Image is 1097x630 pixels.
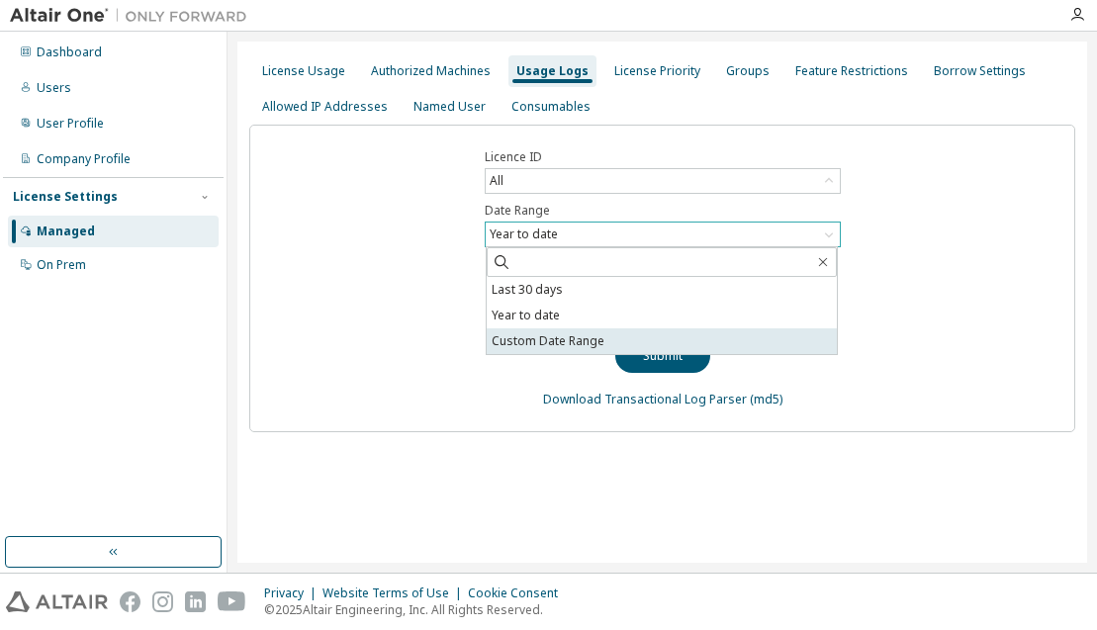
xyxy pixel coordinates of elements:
div: Year to date [486,223,840,246]
div: Feature Restrictions [795,63,908,79]
div: Consumables [511,99,591,115]
div: Company Profile [37,151,131,167]
div: Dashboard [37,45,102,60]
li: Last 30 days [487,277,837,303]
div: License Usage [262,63,345,79]
div: Website Terms of Use [322,585,468,601]
div: Year to date [487,224,561,245]
img: instagram.svg [152,591,173,612]
label: Date Range [485,203,841,219]
li: Custom Date Range [487,328,837,354]
button: Submit [615,339,710,373]
div: Cookie Consent [468,585,570,601]
div: Borrow Settings [934,63,1026,79]
div: All [486,169,840,193]
div: Managed [37,224,95,239]
img: linkedin.svg [185,591,206,612]
div: Authorized Machines [371,63,491,79]
div: All [487,170,506,192]
div: Named User [413,99,486,115]
div: Allowed IP Addresses [262,99,388,115]
div: License Settings [13,189,118,205]
div: Users [37,80,71,96]
div: Usage Logs [516,63,589,79]
div: On Prem [37,257,86,273]
li: Year to date [487,303,837,328]
div: Groups [726,63,770,79]
p: © 2025 Altair Engineering, Inc. All Rights Reserved. [264,601,570,618]
img: youtube.svg [218,591,246,612]
div: User Profile [37,116,104,132]
a: Download Transactional Log Parser [543,391,747,407]
img: Altair One [10,6,257,26]
img: altair_logo.svg [6,591,108,612]
div: License Priority [614,63,700,79]
a: (md5) [750,391,782,407]
div: Privacy [264,585,322,601]
label: Licence ID [485,149,841,165]
img: facebook.svg [120,591,140,612]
